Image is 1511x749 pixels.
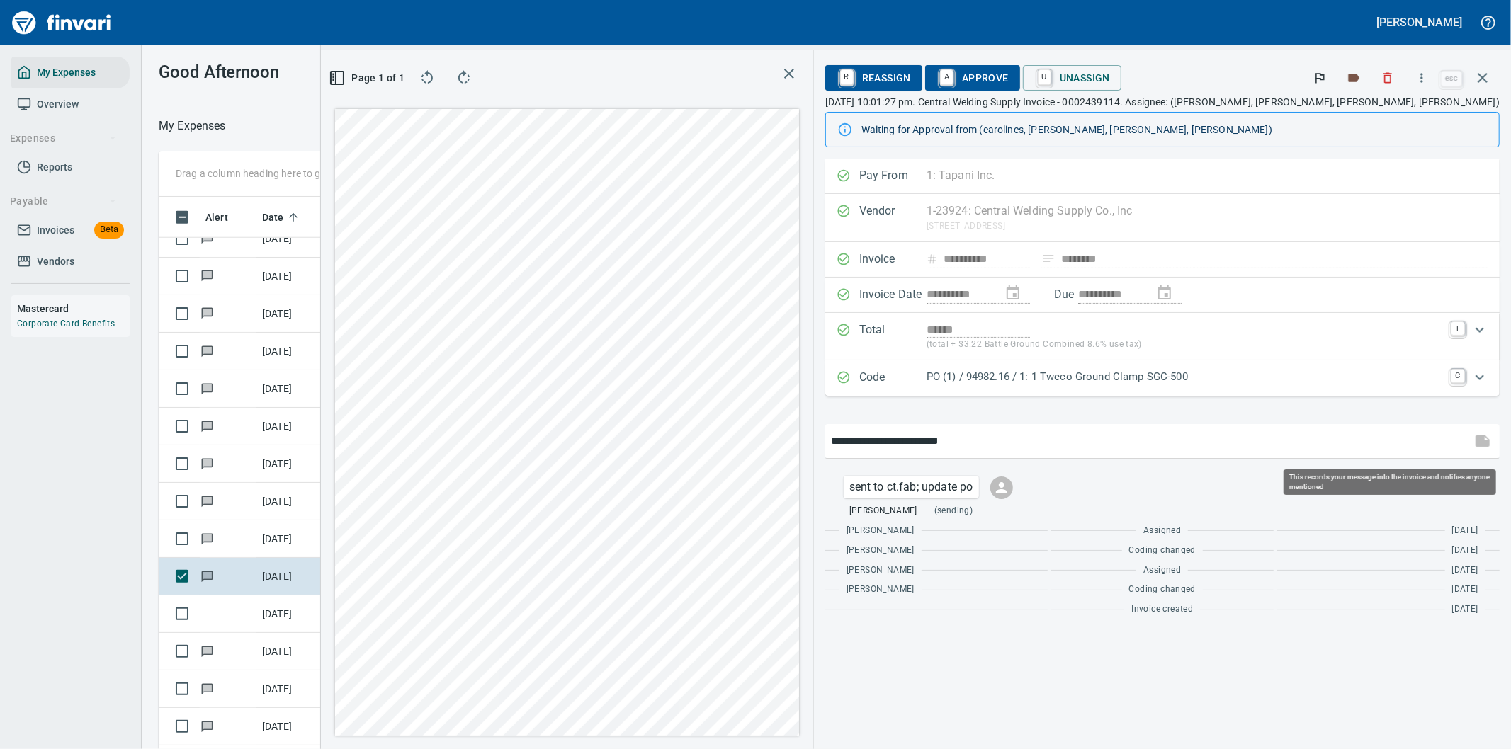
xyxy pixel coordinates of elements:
span: Has messages [200,534,215,543]
a: Reports [11,151,130,183]
div: Click for options [844,476,979,498]
button: Labels [1338,62,1369,93]
span: [DATE] [1452,544,1478,558]
span: (sending) [934,504,973,518]
td: [DATE] [256,370,327,408]
span: [PERSON_NAME] [847,564,915,578]
a: A [940,69,953,85]
td: [DATE] [256,408,327,445]
button: Expenses [4,125,123,151]
p: Total [859,321,927,352]
td: [DATE] [256,258,327,295]
td: [DATE] [256,445,327,483]
span: Assigned [1143,564,1181,578]
span: Page 1 of 1 [338,69,399,87]
span: Alert [205,209,228,226]
td: [DATE] [256,220,327,258]
span: Has messages [200,309,215,318]
span: Has messages [200,234,215,243]
span: Assigned [1143,524,1181,538]
span: Has messages [200,496,215,505]
p: Code [859,369,927,387]
span: Overview [37,96,79,113]
span: Coding changed [1129,544,1196,558]
h6: Mastercard [17,301,130,316]
p: sent to ct.fab; update po [849,479,973,496]
span: [DATE] [1452,602,1478,617]
button: UUnassign [1023,65,1121,91]
span: My Expenses [37,64,96,81]
a: InvoicesBeta [11,215,130,246]
span: Alert [205,209,247,226]
h3: Good Afternoon [159,62,463,82]
div: Expand [825,313,1500,360]
span: Unassign [1034,66,1110,90]
td: [DATE] [256,708,327,745]
span: Has messages [200,459,215,468]
span: [DATE] [1452,583,1478,597]
a: My Expenses [11,57,130,88]
span: [PERSON_NAME] [847,524,915,538]
span: Date [262,209,284,226]
a: C [1451,369,1465,383]
button: Page 1 of 1 [332,65,404,91]
span: Coding changed [1129,583,1196,597]
span: Payable [10,193,117,210]
td: [DATE] [256,295,327,333]
span: Close invoice [1437,61,1500,95]
button: RReassign [825,65,922,91]
a: Vendors [11,246,130,278]
span: Expenses [10,130,117,147]
span: Reassign [837,66,911,90]
h5: [PERSON_NAME] [1377,15,1462,30]
td: [DATE] [256,520,327,558]
span: Invoice created [1131,602,1193,617]
button: [PERSON_NAME] [1374,11,1466,33]
span: [PERSON_NAME] [847,544,915,558]
td: [DATE] [256,483,327,520]
div: Waiting for Approval from (carolines, [PERSON_NAME], [PERSON_NAME], [PERSON_NAME]) [861,117,1488,142]
span: [DATE] [1452,524,1478,538]
button: AApprove [925,65,1020,91]
span: Has messages [200,721,215,731]
nav: breadcrumb [159,118,226,135]
button: More [1406,62,1437,93]
span: Approve [936,66,1009,90]
span: Has messages [200,271,215,280]
p: (total + $3.22 Battle Ground Combined 8.6% use tax) [927,338,1442,352]
span: Beta [94,222,124,238]
span: Date [262,209,302,226]
span: Invoices [37,222,74,239]
a: T [1451,321,1465,336]
p: My Expenses [159,118,226,135]
span: Has messages [200,346,215,355]
p: PO (1) / 94982.16 / 1: 1 Tweco Ground Clamp SGC-500 [927,369,1442,385]
td: [DATE] [256,595,327,633]
span: Has messages [200,421,215,430]
td: [DATE] [256,333,327,370]
span: [PERSON_NAME] [849,504,917,518]
td: [DATE] [256,670,327,708]
span: Has messages [200,684,215,693]
p: Drag a column heading here to group the table [176,166,383,181]
a: Overview [11,88,130,120]
span: [DATE] [1452,564,1478,578]
span: Has messages [200,384,215,393]
div: Expand [825,360,1500,396]
p: [DATE] 10:01:27 pm. Central Welding Supply Invoice - 0002439114. Assignee: ([PERSON_NAME], [PERSO... [825,95,1500,109]
span: Reports [37,159,72,176]
img: Finvari [9,6,115,40]
td: [DATE] [256,633,327,670]
a: esc [1441,71,1462,86]
button: Discard [1372,62,1403,93]
td: [DATE] [256,558,327,595]
button: Payable [4,188,123,215]
span: Has messages [200,646,215,656]
a: Corporate Card Benefits [17,319,115,328]
span: Has messages [200,571,215,581]
span: [PERSON_NAME] [847,583,915,597]
span: Vendors [37,253,74,270]
a: R [840,69,854,85]
a: U [1038,69,1051,85]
